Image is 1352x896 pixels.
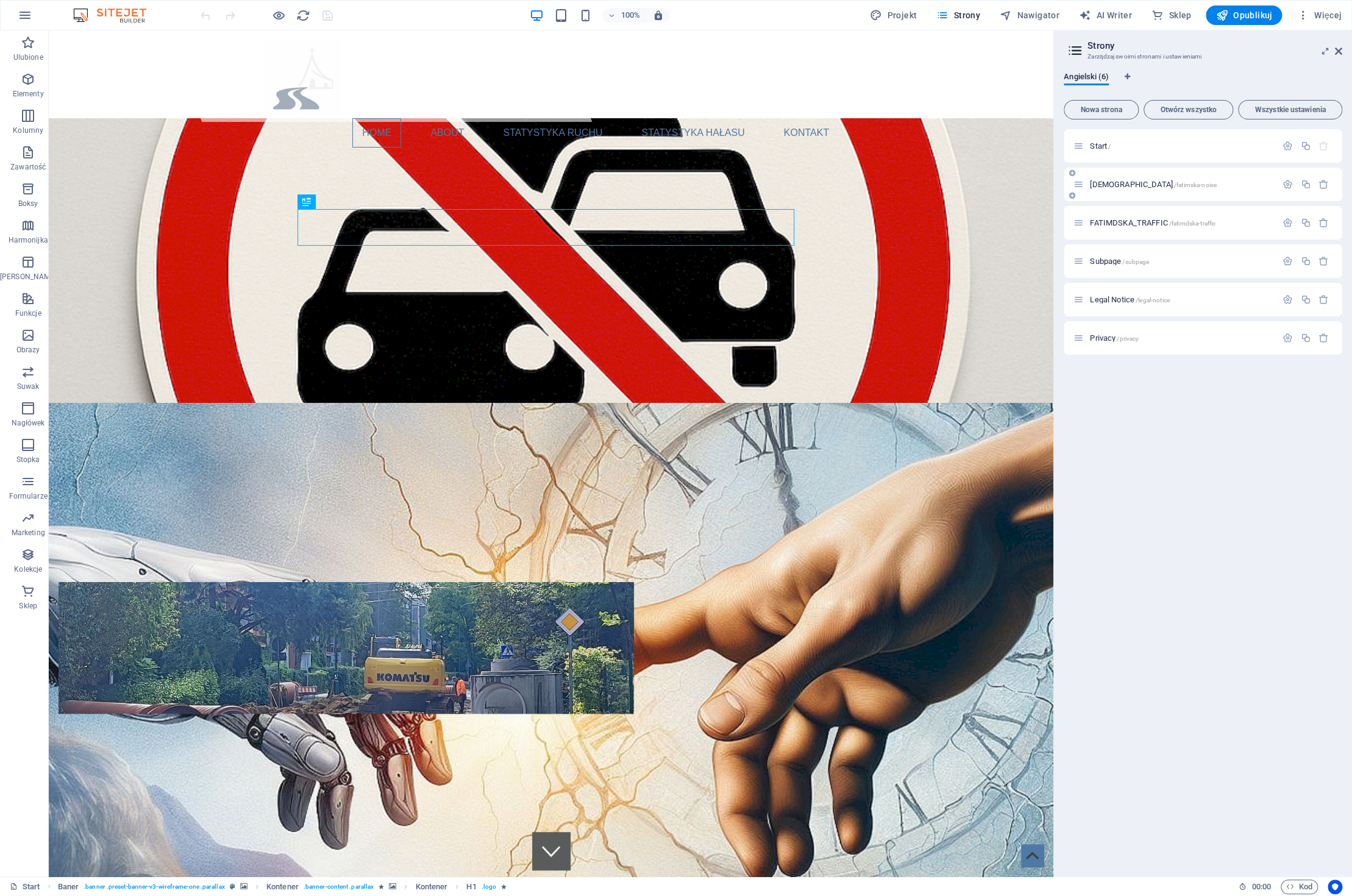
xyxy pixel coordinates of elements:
[1064,69,1109,87] span: Angielski (6)
[70,8,162,23] img: Editor Logo
[9,491,48,501] p: Formularze
[1086,257,1276,265] div: Subpage/subpage
[18,199,38,208] p: Boksy
[1090,295,1169,304] span: Kliknij, aby otworzyć stronę
[10,162,46,172] p: Zawartość
[1292,5,1347,25] button: Więcej
[1238,100,1342,119] button: Wszystkie ustawienia
[1064,72,1342,95] div: Zakładki językowe
[271,8,286,23] button: Kliknij tutaj, aby wyjść z trybu podglądu i kontynuować edycję
[1239,880,1271,894] h6: Czas sesji
[1283,333,1293,343] div: Ustawienia
[602,8,646,23] button: 100%
[1000,9,1059,21] span: Nawigator
[1281,880,1318,894] button: Kod
[58,880,79,894] span: Kliknij, aby zaznaczyć. Kliknij dwukrotnie, aby edytować
[1169,220,1216,227] span: /fatimdska-traffic
[1251,880,1270,894] span: 00 00
[12,528,45,538] p: Marketing
[1151,9,1191,21] span: Sklep
[501,883,507,890] i: Element zawiera animację
[58,880,507,894] nav: breadcrumb
[379,883,384,890] i: Element zawiera animację
[16,455,40,464] p: Stopka
[1090,218,1215,227] span: FATIMDSKA_TRAFFIC
[1086,334,1276,342] div: Privacy/privacy
[1086,180,1276,188] div: [DEMOGRAPHIC_DATA]/fatimska-noise
[84,880,225,894] span: . banner .preset-banner-v3-wireframe-one .parallax
[1283,294,1293,305] div: Ustawienia
[12,418,45,428] p: Nagłówek
[1318,179,1329,190] div: Usuń
[10,880,40,894] a: Kliknij, aby anulować zaznaczenie. Kliknij dwukrotnie, aby otworzyć Strony
[931,5,985,25] button: Strony
[240,883,247,890] i: Ten element zawiera tło
[1086,142,1276,150] div: Start/
[1087,40,1342,51] h2: Strony
[296,9,310,23] i: Przeładuj stronę
[482,880,496,894] span: . logo
[1174,182,1217,188] span: /fatimska-noise
[865,5,922,25] div: Projekt (Ctrl+Alt+Y)
[1283,179,1293,190] div: Ustawienia
[1086,296,1276,304] div: Legal Notice/legal-notice
[1079,9,1132,21] span: AI Writer
[1318,141,1329,151] div: Strony startowej nie można usunąć
[1318,294,1329,305] div: Usuń
[230,883,235,890] i: Ten element jest konfigurowalnym ustawieniem wstępnym
[9,235,48,245] p: Harmonijka
[1300,294,1311,305] div: Duplikuj
[13,89,44,99] p: Elementy
[1300,256,1311,266] div: Duplikuj
[1243,106,1337,113] span: Wszystkie ustawienia
[1318,256,1329,266] div: Usuń
[15,308,41,318] p: Funkcje
[1122,258,1149,265] span: /subpage
[13,126,43,135] p: Kolumny
[1087,51,1318,62] h3: Zarządzaj swoimi stronami i ustawieniami
[1260,882,1262,891] span: :
[266,880,299,894] span: Kliknij, aby zaznaczyć. Kliknij dwukrotnie, aby edytować
[1090,257,1149,266] span: Kliknij, aby otworzyć stronę
[13,52,43,62] p: Ulubione
[621,8,640,23] h6: 100%
[1297,9,1342,21] span: Więcej
[14,564,42,574] p: Kolekcje
[995,5,1064,25] button: Nawigator
[652,10,663,21] i: Po zmianie rozmiaru automatycznie dostosowuje poziom powiększenia do wybranego urządzenia.
[936,9,980,21] span: Strony
[1300,179,1311,190] div: Duplikuj
[466,880,476,894] span: Kliknij, aby zaznaczyć. Kliknij dwukrotnie, aby edytować
[1300,141,1311,151] div: Duplikuj
[1136,297,1170,304] span: /legal-notice
[1215,9,1272,21] span: Opublikuj
[1086,219,1276,227] div: FATIMDSKA_TRAFFIC/fatimdska-traffic
[1144,100,1233,119] button: Otwórz wszystko
[296,8,310,23] button: reload
[1108,143,1111,150] span: /
[16,345,40,355] p: Obrazy
[1318,218,1329,228] div: Usuń
[1090,141,1111,151] span: Kliknij, aby otworzyć stronę
[1328,880,1342,894] button: Usercentrics
[865,5,922,25] button: Projekt
[1147,5,1196,25] button: Sklep
[1069,106,1133,113] span: Nowa strona
[1149,106,1228,113] span: Otwórz wszystko
[1090,180,1217,189] span: [DEMOGRAPHIC_DATA]
[870,9,917,21] span: Projekt
[1064,100,1139,119] button: Nowa strona
[1286,880,1312,894] span: Kod
[1283,141,1293,151] div: Ustawienia
[19,601,37,611] p: Sklep
[1117,335,1139,342] span: /privacy
[1283,256,1293,266] div: Ustawienia
[1206,5,1282,25] button: Opublikuj
[415,880,447,894] span: Kliknij, aby zaznaczyć. Kliknij dwukrotnie, aby edytować
[1300,218,1311,228] div: Duplikuj
[1283,218,1293,228] div: Ustawienia
[1074,5,1137,25] button: AI Writer
[1090,333,1139,343] span: Kliknij, aby otworzyć stronę
[17,382,40,391] p: Suwak
[1318,333,1329,343] div: Usuń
